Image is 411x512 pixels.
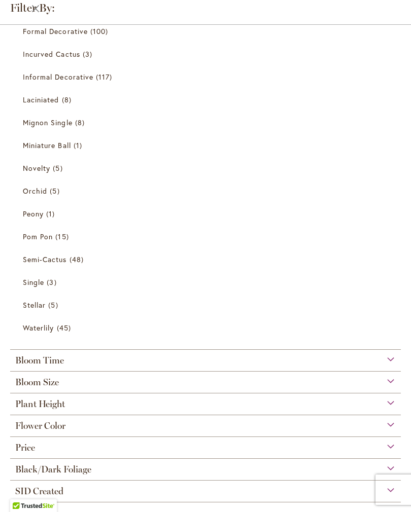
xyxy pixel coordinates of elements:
[23,45,391,63] a: Incurved Cactus 3
[23,68,391,86] a: Informal Decorative 117
[23,319,391,337] a: Waterlily 45
[15,486,63,497] span: SID Created
[74,140,85,151] span: 1
[23,49,80,59] span: Incurved Cactus
[15,355,64,366] span: Bloom Time
[23,26,88,36] span: Formal Decorative
[15,377,59,388] span: Bloom Size
[23,254,67,264] span: Semi-Cactus
[47,277,59,287] span: 3
[90,26,111,36] span: 100
[15,442,35,453] span: Price
[23,186,47,196] span: Orchid
[23,159,391,177] a: Novelty 5
[75,117,87,128] span: 8
[15,464,91,475] span: Black/Dark Foliage
[23,323,54,333] span: Waterlily
[23,91,391,108] a: Laciniated 8
[8,476,36,504] iframe: Launch Accessibility Center
[23,250,391,268] a: Semi-Cactus 48
[62,94,74,105] span: 8
[15,420,65,431] span: Flower Color
[23,118,73,127] span: Mignon Single
[48,300,60,310] span: 5
[23,22,391,40] a: Formal Decorative 100
[23,205,391,223] a: Peony 1
[57,322,74,333] span: 45
[15,398,65,410] span: Plant Height
[50,186,62,196] span: 5
[23,277,44,287] span: Single
[83,49,95,59] span: 3
[23,228,391,245] a: Pom Pon 15
[23,182,391,200] a: Orchid 5
[23,300,46,310] span: Stellar
[46,208,57,219] span: 1
[23,163,50,173] span: Novelty
[23,296,391,314] a: Stellar 5
[23,136,391,154] a: Miniature Ball 1
[70,254,86,265] span: 48
[23,95,59,104] span: Laciniated
[23,209,44,218] span: Peony
[55,231,71,242] span: 15
[96,71,115,82] span: 117
[23,140,71,150] span: Miniature Ball
[23,72,93,82] span: Informal Decorative
[23,273,391,291] a: Single 3
[53,163,65,173] span: 5
[23,114,391,131] a: Mignon Single 8
[23,232,53,241] span: Pom Pon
